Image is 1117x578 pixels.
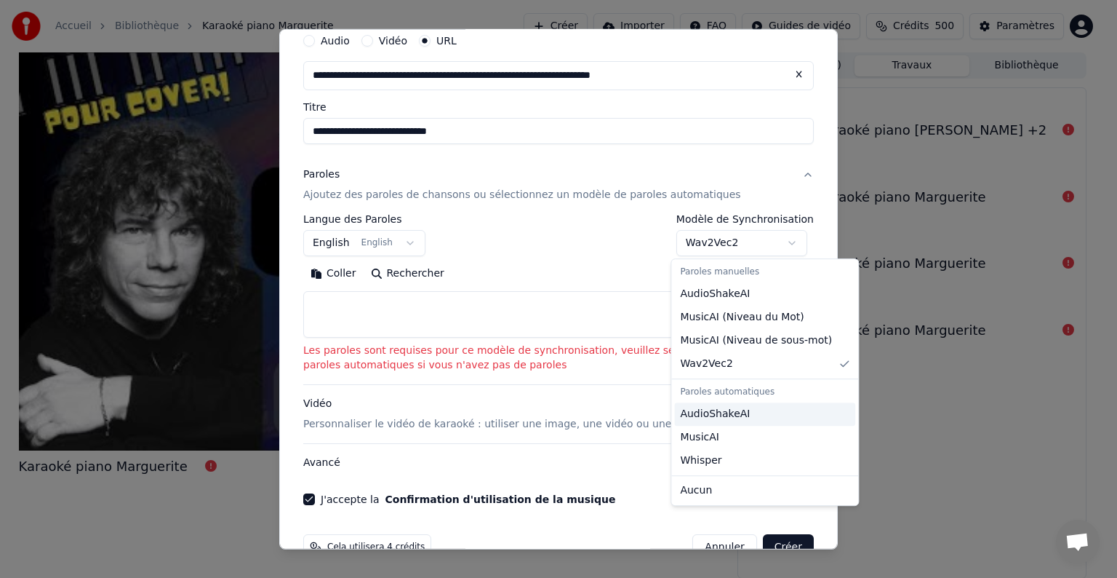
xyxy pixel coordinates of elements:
span: MusicAI ( Niveau de sous-mot ) [680,333,832,348]
span: MusicAI [680,430,719,445]
span: AudioShakeAI [680,407,750,421]
span: Whisper [680,454,721,468]
div: Paroles automatiques [674,382,855,403]
span: AudioShakeAI [680,287,750,301]
div: Paroles manuelles [674,262,855,282]
span: MusicAI ( Niveau du Mot ) [680,310,804,325]
span: Aucun [680,483,712,498]
span: Wav2Vec2 [680,357,732,371]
